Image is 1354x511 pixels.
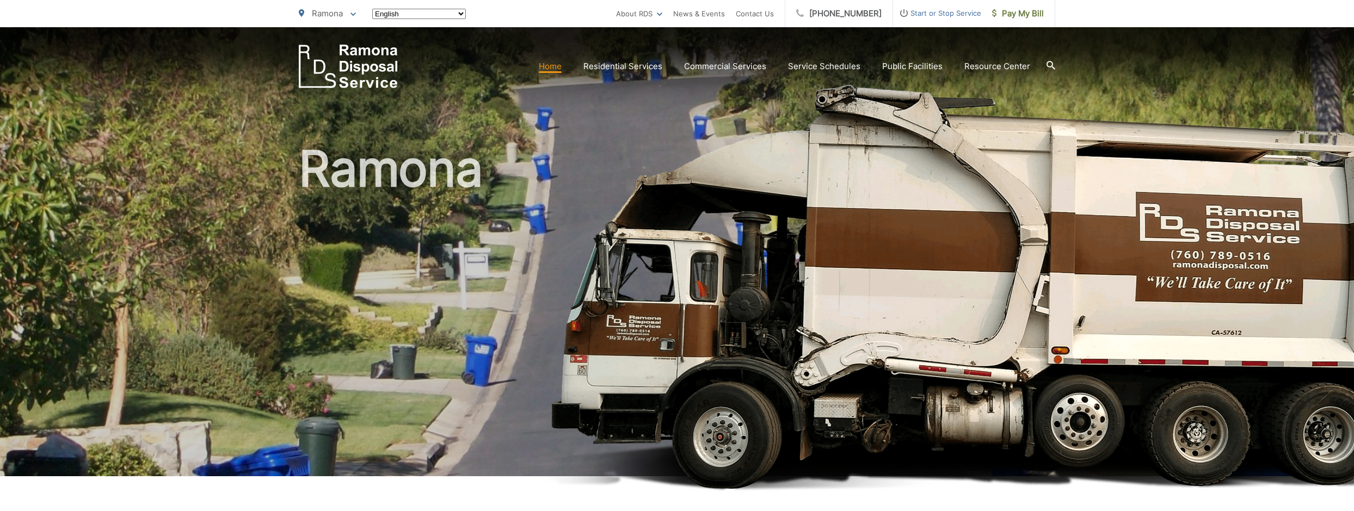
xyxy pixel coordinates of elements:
span: Pay My Bill [992,7,1044,20]
a: Home [539,60,562,73]
h1: Ramona [299,141,1055,486]
a: Public Facilities [882,60,943,73]
a: Contact Us [736,7,774,20]
a: Commercial Services [684,60,766,73]
a: Resource Center [964,60,1030,73]
a: News & Events [673,7,725,20]
span: Ramona [312,8,343,19]
a: About RDS [616,7,662,20]
select: Select a language [372,9,466,19]
a: EDCD logo. Return to the homepage. [299,45,398,88]
a: Service Schedules [788,60,860,73]
a: Residential Services [583,60,662,73]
